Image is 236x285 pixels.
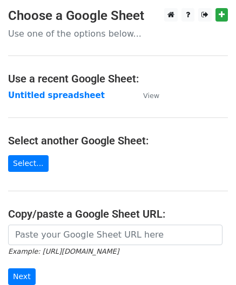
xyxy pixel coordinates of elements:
h3: Choose a Google Sheet [8,8,228,24]
a: Select... [8,155,49,172]
input: Paste your Google Sheet URL here [8,225,222,245]
p: Use one of the options below... [8,28,228,39]
small: Example: [URL][DOMAIN_NAME] [8,247,119,255]
h4: Use a recent Google Sheet: [8,72,228,85]
input: Next [8,268,36,285]
h4: Select another Google Sheet: [8,134,228,147]
small: View [143,92,159,100]
a: View [132,91,159,100]
a: Untitled spreadsheet [8,91,105,100]
h4: Copy/paste a Google Sheet URL: [8,207,228,220]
